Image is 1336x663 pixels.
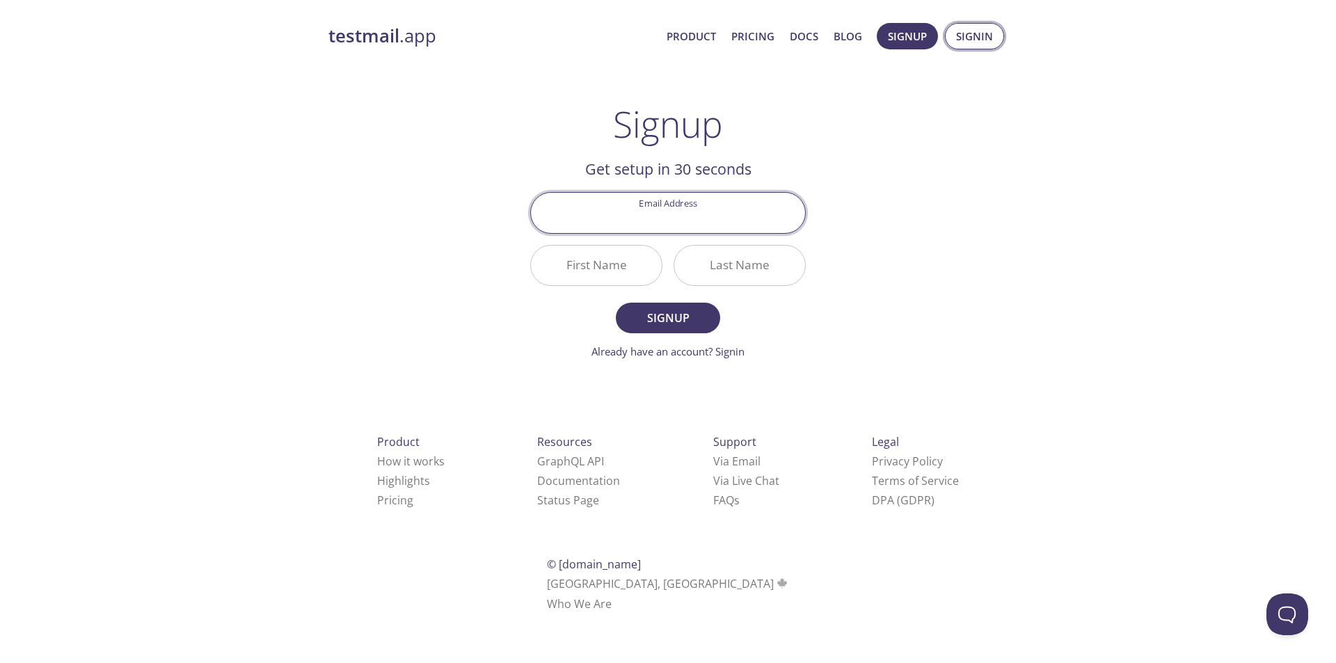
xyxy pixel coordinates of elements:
[613,103,723,145] h1: Signup
[667,27,716,45] a: Product
[872,473,959,488] a: Terms of Service
[945,23,1004,49] button: Signin
[713,454,761,469] a: Via Email
[713,473,779,488] a: Via Live Chat
[537,473,620,488] a: Documentation
[547,576,790,591] span: [GEOGRAPHIC_DATA], [GEOGRAPHIC_DATA]
[877,23,938,49] button: Signup
[328,24,399,48] strong: testmail
[328,24,655,48] a: testmail.app
[537,434,592,449] span: Resources
[377,473,430,488] a: Highlights
[731,27,774,45] a: Pricing
[956,27,993,45] span: Signin
[616,303,720,333] button: Signup
[377,493,413,508] a: Pricing
[872,493,935,508] a: DPA (GDPR)
[377,434,420,449] span: Product
[734,493,740,508] span: s
[537,454,604,469] a: GraphQL API
[537,493,599,508] a: Status Page
[888,27,927,45] span: Signup
[713,434,756,449] span: Support
[547,557,641,572] span: © [DOMAIN_NAME]
[377,454,445,469] a: How it works
[834,27,862,45] a: Blog
[1266,593,1308,635] iframe: Help Scout Beacon - Open
[872,434,899,449] span: Legal
[530,157,806,181] h2: Get setup in 30 seconds
[790,27,818,45] a: Docs
[872,454,943,469] a: Privacy Policy
[713,493,740,508] a: FAQ
[547,596,612,612] a: Who We Are
[631,308,705,328] span: Signup
[591,344,745,358] a: Already have an account? Signin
